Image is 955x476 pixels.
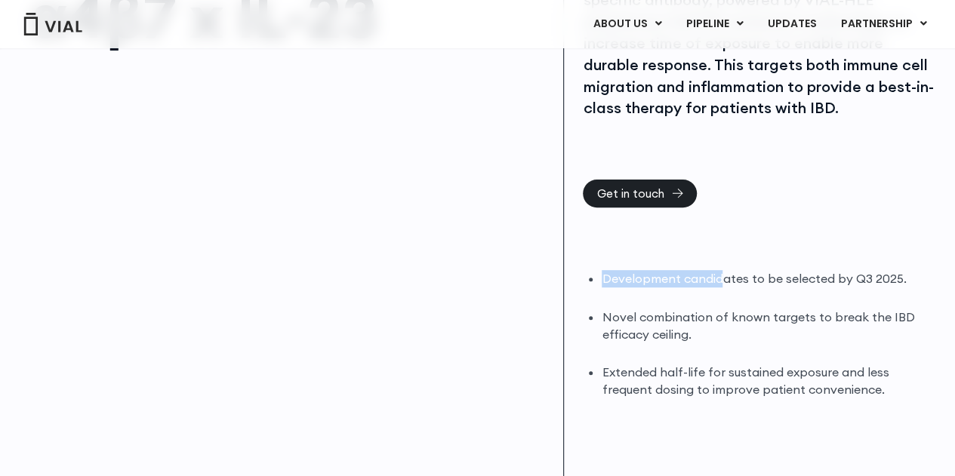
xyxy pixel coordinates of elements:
[602,309,936,343] li: Novel combination of known targets to break the IBD efficacy ceiling.
[829,11,939,37] a: PARTNERSHIPMenu Toggle
[674,11,755,37] a: PIPELINEMenu Toggle
[602,270,936,287] li: Development candidates to be selected by Q3 2025.
[23,13,83,35] img: Vial Logo
[583,180,697,207] a: Get in touch
[602,364,936,398] li: Extended half-life for sustained exposure and less frequent dosing to improve patient convenience.
[756,11,828,37] a: UPDATES
[581,11,673,37] a: ABOUT USMenu Toggle
[596,188,664,199] span: Get in touch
